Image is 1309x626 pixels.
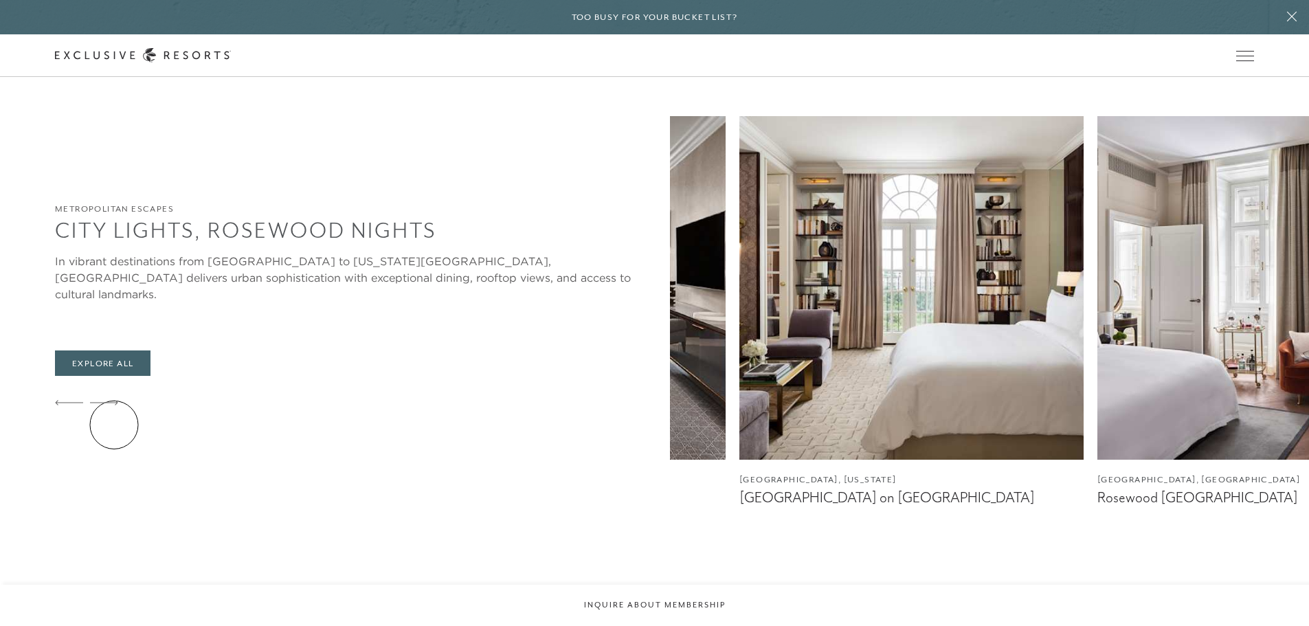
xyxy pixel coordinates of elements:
button: Open navigation [1236,51,1254,60]
figcaption: [GEOGRAPHIC_DATA] on [GEOGRAPHIC_DATA] [739,489,1084,506]
div: In vibrant destinations from [GEOGRAPHIC_DATA] to [US_STATE][GEOGRAPHIC_DATA], [GEOGRAPHIC_DATA] ... [55,253,656,302]
figcaption: [GEOGRAPHIC_DATA], [US_STATE] [739,473,1084,487]
h6: Metropolitan Escapes [55,203,656,216]
h6: Too busy for your bucket list? [572,11,738,24]
a: Explore All [55,350,150,377]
